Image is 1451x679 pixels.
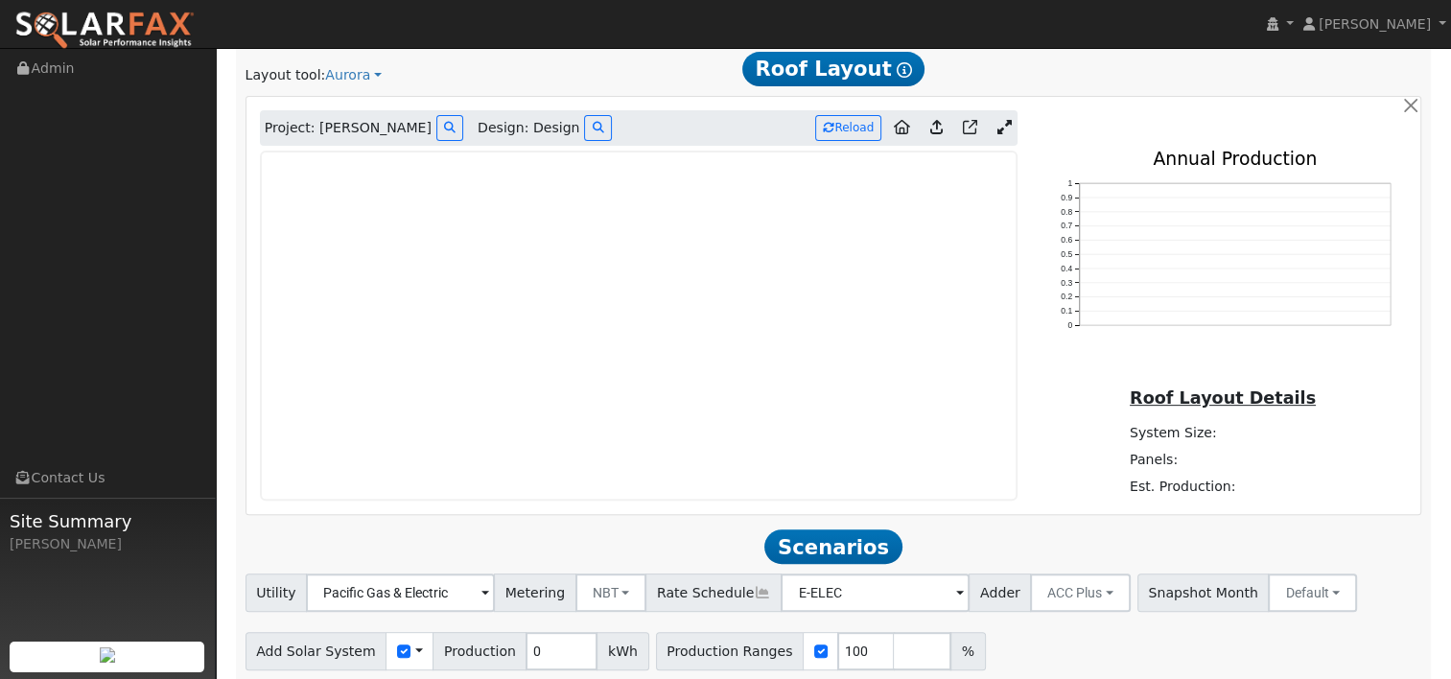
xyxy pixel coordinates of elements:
[1126,446,1308,473] td: Panels:
[1126,473,1308,500] td: Est. Production:
[597,632,648,670] span: kWh
[1067,178,1072,188] text: 1
[100,647,115,663] img: retrieve
[1061,193,1072,202] text: 0.9
[764,529,901,564] span: Scenarios
[950,632,985,670] span: %
[969,574,1031,612] span: Adder
[897,62,912,78] i: Show Help
[1061,222,1072,231] text: 0.7
[815,115,881,141] button: Reload
[494,574,576,612] span: Metering
[246,67,326,82] span: Layout tool:
[1319,16,1431,32] span: [PERSON_NAME]
[1061,207,1072,217] text: 0.8
[1130,388,1316,408] u: Roof Layout Details
[306,574,495,612] input: Select a Utility
[781,574,970,612] input: Select a Rate Schedule
[246,632,387,670] span: Add Solar System
[1061,264,1072,273] text: 0.4
[1268,574,1357,612] button: Default
[923,113,950,144] a: Upload consumption to Aurora project
[478,118,579,138] span: Design: Design
[990,114,1018,143] a: Expand Aurora window
[1067,320,1072,330] text: 0
[575,574,647,612] button: NBT
[1137,574,1270,612] span: Snapshot Month
[10,534,205,554] div: [PERSON_NAME]
[10,508,205,534] span: Site Summary
[1126,419,1308,446] td: System Size:
[742,52,925,86] span: Roof Layout
[1061,249,1072,259] text: 0.5
[246,574,308,612] span: Utility
[656,632,804,670] span: Production Ranges
[1030,574,1131,612] button: ACC Plus
[433,632,527,670] span: Production
[1061,235,1072,245] text: 0.6
[1153,150,1317,170] text: Annual Production
[1061,278,1072,288] text: 0.3
[645,574,782,612] span: Rate Schedule
[1061,293,1072,302] text: 0.2
[265,118,432,138] span: Project: [PERSON_NAME]
[14,11,195,51] img: SolarFax
[325,65,382,85] a: Aurora
[886,113,918,144] a: Aurora to Home
[955,113,985,144] a: Open in Aurora
[1061,307,1072,316] text: 0.1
